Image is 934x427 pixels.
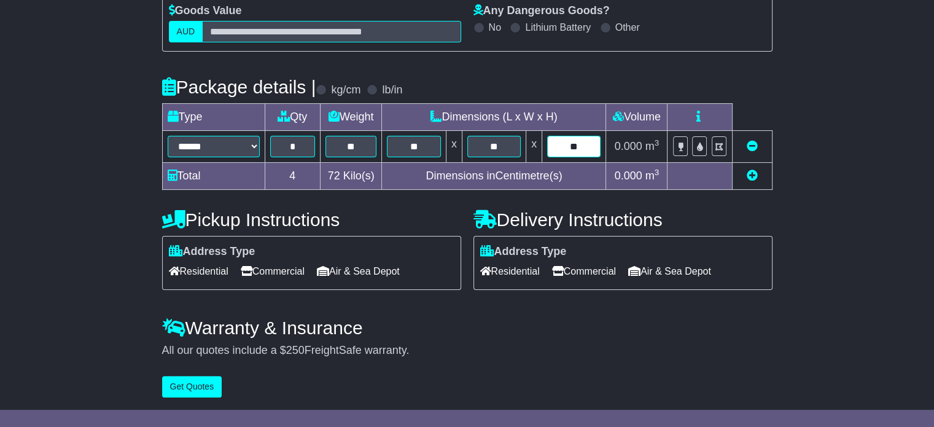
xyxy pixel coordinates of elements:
a: Add new item [747,170,758,182]
span: m [645,140,660,152]
span: Residential [169,262,228,281]
td: Qty [265,104,320,131]
label: kg/cm [331,84,360,97]
td: 4 [265,163,320,190]
label: Lithium Battery [525,22,591,33]
span: 0.000 [615,140,642,152]
label: Goods Value [169,4,242,18]
button: Get Quotes [162,376,222,398]
span: Residential [480,262,540,281]
span: 72 [328,170,340,182]
sup: 3 [655,138,660,147]
h4: Package details | [162,77,316,97]
span: Air & Sea Depot [628,262,711,281]
h4: Pickup Instructions [162,210,461,230]
label: Any Dangerous Goods? [473,4,610,18]
a: Remove this item [747,140,758,152]
td: Dimensions in Centimetre(s) [382,163,606,190]
td: Type [162,104,265,131]
span: 0.000 [615,170,642,182]
h4: Delivery Instructions [473,210,772,230]
span: Air & Sea Depot [317,262,400,281]
label: No [489,22,501,33]
span: Commercial [552,262,616,281]
label: lb/in [382,84,402,97]
h4: Warranty & Insurance [162,318,772,338]
td: x [446,131,462,163]
label: Address Type [480,245,567,259]
td: Dimensions (L x W x H) [382,104,606,131]
span: 250 [286,344,305,356]
sup: 3 [655,168,660,177]
td: Weight [320,104,382,131]
td: x [526,131,542,163]
td: Volume [606,104,667,131]
label: AUD [169,21,203,42]
div: All our quotes include a $ FreightSafe warranty. [162,344,772,358]
td: Total [162,163,265,190]
label: Other [615,22,640,33]
td: Kilo(s) [320,163,382,190]
span: m [645,170,660,182]
span: Commercial [241,262,305,281]
label: Address Type [169,245,255,259]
